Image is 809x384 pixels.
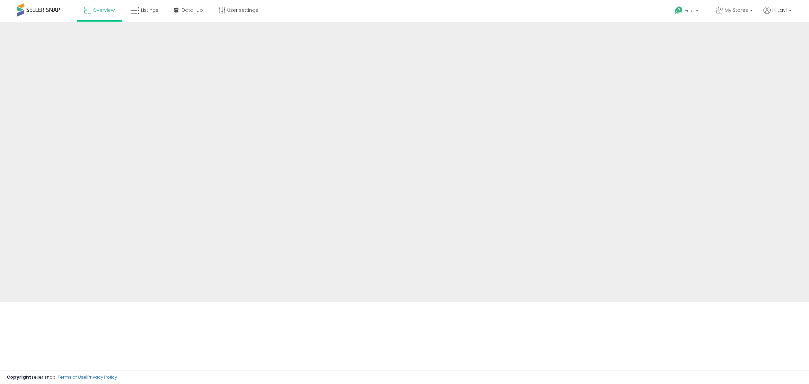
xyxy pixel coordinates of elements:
span: Hi Lavi [772,7,787,13]
a: Hi Lavi [763,7,791,22]
span: DataHub [182,7,203,13]
a: Help [669,1,705,22]
span: Listings [141,7,158,13]
span: My Stores [725,7,748,13]
i: Get Help [675,6,683,15]
span: Help [685,8,694,13]
span: Overview [93,7,115,13]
